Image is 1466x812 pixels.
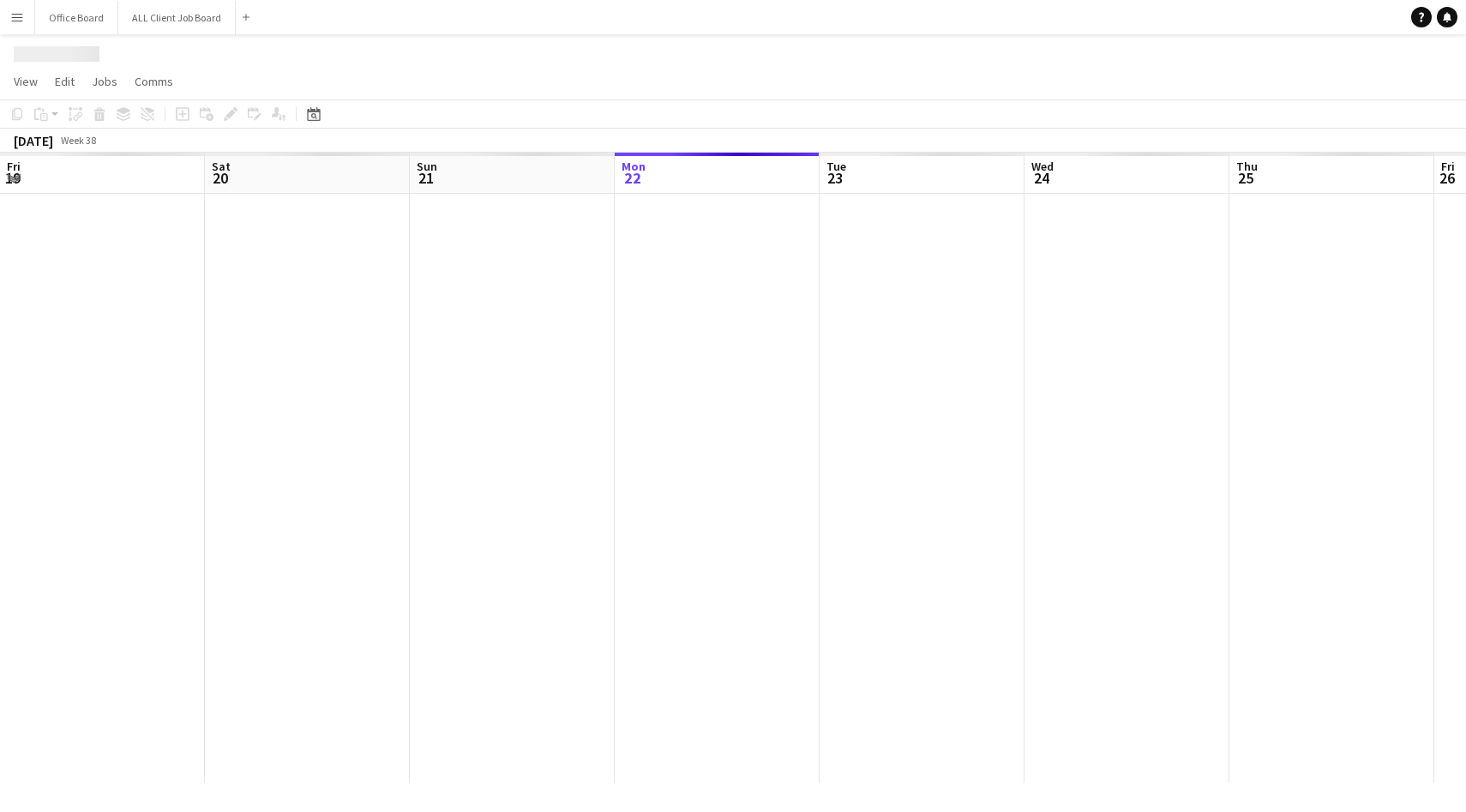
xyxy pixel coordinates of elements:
[48,70,81,93] a: Edit
[128,70,180,93] a: Comms
[135,74,173,89] span: Comms
[35,1,118,34] button: Office Board
[1236,159,1258,174] span: Thu
[1439,168,1455,188] span: 26
[92,74,117,89] span: Jobs
[118,1,236,34] button: ALL Client Job Board
[85,70,124,93] a: Jobs
[1029,168,1054,188] span: 24
[55,74,75,89] span: Edit
[212,159,231,174] span: Sat
[417,159,437,174] span: Sun
[14,74,38,89] span: View
[619,168,646,188] span: 22
[7,70,45,93] a: View
[826,159,846,174] span: Tue
[414,168,437,188] span: 21
[4,168,21,188] span: 19
[824,168,846,188] span: 23
[1441,159,1455,174] span: Fri
[209,168,231,188] span: 20
[57,134,99,147] span: Week 38
[1031,159,1054,174] span: Wed
[1234,168,1258,188] span: 25
[7,159,21,174] span: Fri
[622,159,646,174] span: Mon
[14,132,53,149] div: [DATE]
